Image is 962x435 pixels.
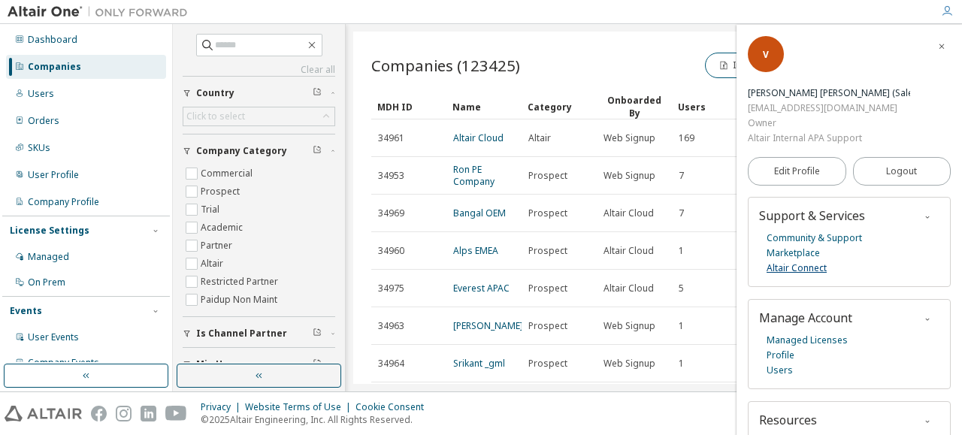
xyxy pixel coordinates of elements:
[183,134,335,168] button: Company Category
[679,320,684,332] span: 1
[196,87,234,99] span: Country
[313,145,322,157] span: Clear filter
[604,358,655,370] span: Web Signup
[313,87,322,99] span: Clear filter
[767,246,820,261] a: Marketplace
[201,291,280,309] label: Paidup Non Maint
[853,157,951,186] button: Logout
[28,331,79,343] div: User Events
[767,231,862,246] a: Community & Support
[604,132,655,144] span: Web Signup
[5,406,82,421] img: altair_logo.svg
[679,132,694,144] span: 169
[8,5,195,20] img: Altair One
[774,165,820,177] span: Edit Profile
[378,132,404,144] span: 34961
[183,77,335,110] button: Country
[313,328,322,340] span: Clear filter
[183,317,335,350] button: Is Channel Partner
[378,282,404,295] span: 34975
[378,358,404,370] span: 34964
[767,261,827,276] a: Altair Connect
[705,53,822,78] button: Import from MDH
[748,116,910,131] div: Owner
[371,55,520,76] span: Companies (123425)
[377,95,440,119] div: MDH ID
[28,34,77,46] div: Dashboard
[10,225,89,237] div: License Settings
[528,95,591,119] div: Category
[28,115,59,127] div: Orders
[679,245,684,257] span: 1
[528,207,567,219] span: Prospect
[453,131,504,144] a: Altair Cloud
[604,320,655,332] span: Web Signup
[28,61,81,73] div: Companies
[604,245,654,257] span: Altair Cloud
[116,406,132,421] img: instagram.svg
[196,328,287,340] span: Is Channel Partner
[452,95,516,119] div: Name
[201,201,222,219] label: Trial
[201,401,245,413] div: Privacy
[313,358,322,370] span: Clear filter
[201,413,433,426] p: © 2025 Altair Engineering, Inc. All Rights Reserved.
[183,64,335,76] a: Clear all
[141,406,156,421] img: linkedin.svg
[678,95,741,119] div: Users
[201,237,235,255] label: Partner
[679,207,684,219] span: 7
[201,219,246,237] label: Academic
[28,251,69,263] div: Managed
[28,169,79,181] div: User Profile
[201,183,243,201] label: Prospect
[679,282,684,295] span: 5
[183,107,334,125] div: Click to select
[759,310,852,326] span: Manage Account
[378,207,404,219] span: 34969
[245,401,355,413] div: Website Terms of Use
[201,273,281,291] label: Restricted Partner
[453,357,505,370] a: Srikant _gml
[453,319,523,332] a: [PERSON_NAME]
[355,401,433,413] div: Cookie Consent
[759,412,817,428] span: Resources
[186,110,245,122] div: Click to select
[528,170,567,182] span: Prospect
[453,163,495,188] a: Ron PE Company
[28,196,99,208] div: Company Profile
[196,145,287,157] span: Company Category
[679,170,684,182] span: 7
[767,333,848,348] a: Managed Licenses
[763,48,769,61] span: V
[748,101,910,116] div: [EMAIL_ADDRESS][DOMAIN_NAME]
[886,164,917,179] span: Logout
[28,88,54,100] div: Users
[196,358,244,370] span: Min Users
[604,170,655,182] span: Web Signup
[528,358,567,370] span: Prospect
[748,131,910,146] div: Altair Internal APA Support
[453,207,506,219] a: Bangal OEM
[528,320,567,332] span: Prospect
[679,358,684,370] span: 1
[604,282,654,295] span: Altair Cloud
[201,165,256,183] label: Commercial
[748,157,846,186] a: Edit Profile
[603,94,666,119] div: Onboarded By
[528,132,551,144] span: Altair
[201,255,226,273] label: Altair
[10,305,42,317] div: Events
[453,244,498,257] a: Alps EMEA
[759,207,865,224] span: Support & Services
[28,276,65,288] div: On Prem
[528,282,567,295] span: Prospect
[165,406,187,421] img: youtube.svg
[528,245,567,257] span: Prospect
[604,207,654,219] span: Altair Cloud
[28,142,50,154] div: SKUs
[767,363,793,378] a: Users
[28,357,99,369] div: Company Events
[378,170,404,182] span: 34953
[91,406,107,421] img: facebook.svg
